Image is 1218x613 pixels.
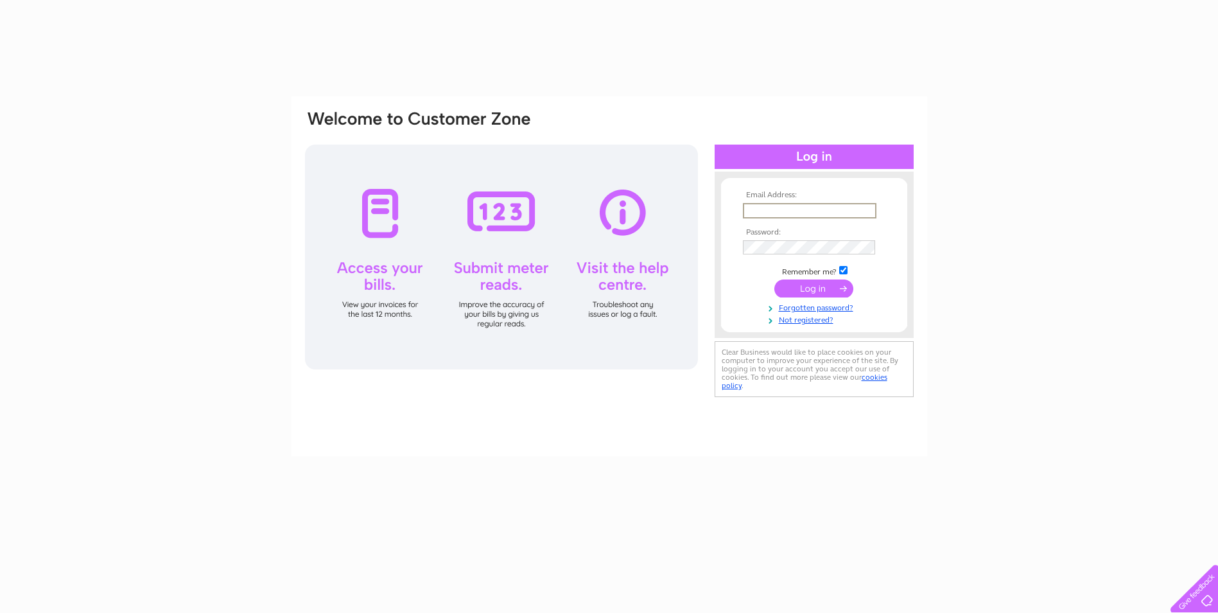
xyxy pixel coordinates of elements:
[740,191,889,200] th: Email Address:
[774,280,853,298] input: Submit
[715,341,914,397] div: Clear Business would like to place cookies on your computer to improve your experience of the sit...
[743,313,889,325] a: Not registered?
[743,301,889,313] a: Forgotten password?
[740,264,889,277] td: Remember me?
[740,228,889,237] th: Password:
[722,373,887,390] a: cookies policy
